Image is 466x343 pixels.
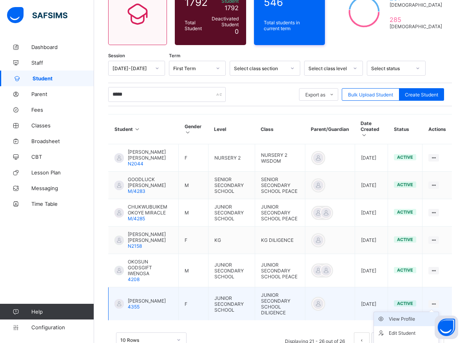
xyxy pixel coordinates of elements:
span: M/4285 [128,216,145,221]
td: JUNIOR SECONDARY SCHOOL PEACE [255,254,305,287]
span: Configuration [31,324,94,330]
th: Gender [179,114,209,144]
span: Messaging [31,185,94,191]
div: View Profile [389,315,435,323]
div: Edit Student [389,329,435,337]
td: NURSERY 2 [208,144,255,172]
th: Status [388,114,422,144]
td: M [179,199,209,227]
td: M [179,254,209,287]
span: Broadsheet [31,138,94,144]
span: active [397,301,413,306]
span: Term [169,53,180,58]
span: Fees [31,107,94,113]
span: OKOSUN GODSGIFT IWENOSA [128,259,172,276]
span: [PERSON_NAME] [PERSON_NAME] [128,231,172,243]
td: [DATE] [355,172,388,199]
div: 10 Rows [120,337,172,343]
td: [DATE] [355,199,388,227]
span: [DEMOGRAPHIC_DATA] [390,2,442,8]
td: JUNIOR SECONDARY SCHOOL [208,199,255,227]
td: M [179,172,209,199]
span: 4355 [128,304,140,310]
span: Dashboard [31,44,94,50]
span: Export as [305,92,325,98]
th: Date Created [355,114,388,144]
span: CHUKWUBUIKEM OKOYE MIRACLE [128,204,172,216]
span: N2044 [128,161,143,167]
span: 285 [390,16,442,24]
span: Create Student [405,92,438,98]
td: F [179,287,209,321]
span: [PERSON_NAME] [128,298,166,304]
td: SENIOR SECONDARY SCHOOL PEACE [255,172,305,199]
td: [DATE] [355,227,388,254]
td: [DATE] [355,254,388,287]
span: Bulk Upload Student [348,92,393,98]
i: Sort in Ascending Order [134,126,141,132]
span: [DEMOGRAPHIC_DATA] [390,24,442,29]
div: Select class section [234,65,286,71]
th: Actions [422,114,452,144]
span: M/4283 [128,188,145,194]
span: Total students in current term [264,20,316,31]
span: 1792 [225,4,239,12]
span: 4208 [128,276,140,282]
td: F [179,144,209,172]
span: Deactivated Student [212,16,239,27]
div: Total Student [183,18,210,33]
td: JUNIOR SECONDARY SCHOOL [208,287,255,321]
img: safsims [7,7,67,24]
span: Student [33,75,94,82]
i: Sort in Ascending Order [361,132,367,138]
th: Student [109,114,179,144]
th: Parent/Guardian [305,114,355,144]
span: Session [108,53,125,58]
div: [DATE]-[DATE] [112,65,150,71]
span: active [397,182,413,187]
div: First Term [173,65,211,71]
span: CBT [31,154,94,160]
td: JUNIOR SECONDARY SCHOOL PEACE [255,199,305,227]
span: Lesson Plan [31,169,94,176]
span: active [397,154,413,160]
td: F [179,227,209,254]
span: N2158 [128,243,142,249]
span: Staff [31,60,94,66]
button: Open asap [435,316,458,339]
span: active [397,237,413,242]
td: KG DILIGENCE [255,227,305,254]
span: active [397,267,413,273]
td: SENIOR SECONDARY SCHOOL [208,172,255,199]
div: Select class level [308,65,348,71]
td: [DATE] [355,144,388,172]
th: Level [208,114,255,144]
span: 0 [235,27,239,35]
td: JUNIOR SECONDARY SCHOOL [208,254,255,287]
span: Time Table [31,201,94,207]
span: Parent [31,91,94,97]
td: [DATE] [355,287,388,321]
span: [PERSON_NAME] [PERSON_NAME] [128,149,172,161]
span: Help [31,309,94,315]
td: JUNIOR SECONDARY SCHOOL DILIGENCE [255,287,305,321]
span: GOODLUCK [PERSON_NAME] [128,176,172,188]
td: KG [208,227,255,254]
i: Sort in Ascending Order [185,129,191,135]
span: active [397,209,413,215]
th: Class [255,114,305,144]
td: NURSERY 2 WISDOM [255,144,305,172]
div: Select status [371,65,411,71]
span: Classes [31,122,94,129]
